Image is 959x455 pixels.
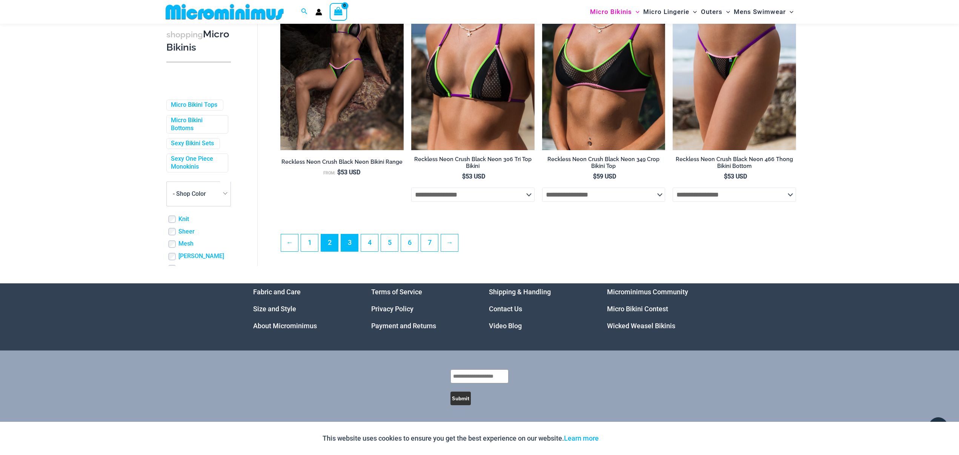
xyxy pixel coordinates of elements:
[401,234,418,251] a: Page 6
[166,181,231,206] span: - Shop Color
[564,434,599,442] a: Learn more
[171,155,222,171] a: Sexy One Piece Monokinis
[315,9,322,15] a: Account icon link
[178,253,224,261] a: [PERSON_NAME]
[588,2,641,22] a: Micro BikinisMenu ToggleMenu Toggle
[337,169,360,176] bdi: 53 USD
[607,288,688,296] a: Microminimus Community
[171,140,214,148] a: Sexy Bikini Sets
[450,392,471,405] button: Submit
[411,156,535,173] a: Reckless Neon Crush Black Neon 306 Tri Top Bikini
[604,429,636,447] button: Accept
[489,288,551,296] a: Shipping & Handling
[593,173,596,180] span: $
[321,234,338,251] span: Page 2
[542,156,665,170] h2: Reckless Neon Crush Black Neon 349 Crop Bikini Top
[381,234,398,251] a: Page 5
[590,2,632,22] span: Micro Bikinis
[253,283,352,334] nav: Menu
[734,2,786,22] span: Mens Swimwear
[593,173,616,180] bdi: 59 USD
[341,234,358,251] a: Page 3
[171,117,222,132] a: Micro Bikini Bottoms
[371,283,470,334] nav: Menu
[280,234,796,256] nav: Product Pagination
[489,322,522,330] a: Video Blog
[323,433,599,444] p: This website uses cookies to ensure you get the best experience on our website.
[253,283,352,334] aside: Footer Widget 1
[411,156,535,170] h2: Reckless Neon Crush Black Neon 306 Tri Top Bikini
[167,182,231,206] span: - Shop Color
[337,169,341,176] span: $
[587,1,796,23] nav: Site Navigation
[441,234,458,251] a: →
[607,283,706,334] nav: Menu
[786,2,793,22] span: Menu Toggle
[280,158,404,168] a: Reckless Neon Crush Black Neon Bikini Range
[171,101,217,109] a: Micro Bikini Tops
[641,2,699,22] a: Micro LingerieMenu ToggleMenu Toggle
[253,305,296,313] a: Size and Style
[632,2,639,22] span: Menu Toggle
[178,240,194,248] a: Mesh
[371,283,470,334] aside: Footer Widget 2
[462,173,485,180] bdi: 53 USD
[253,322,317,330] a: About Microminimus
[489,283,588,334] nav: Menu
[173,191,206,198] span: - Shop Color
[371,322,436,330] a: Payment and Returns
[253,288,301,296] a: Fabric and Care
[323,171,335,175] span: From:
[361,234,378,251] a: Page 4
[607,322,675,330] a: Wicked Weasel Bikinis
[699,2,732,22] a: OutersMenu ToggleMenu Toggle
[722,2,730,22] span: Menu Toggle
[489,283,588,334] aside: Footer Widget 3
[607,305,668,313] a: Micro Bikini Contest
[689,2,697,22] span: Menu Toggle
[701,2,722,22] span: Outers
[178,228,195,236] a: Sheer
[724,173,747,180] bdi: 53 USD
[724,173,727,180] span: $
[421,234,438,251] a: Page 7
[281,234,298,251] a: ←
[166,28,231,54] h3: Micro Bikinis
[732,2,795,22] a: Mens SwimwearMenu ToggleMenu Toggle
[280,158,404,166] h2: Reckless Neon Crush Black Neon Bikini Range
[643,2,689,22] span: Micro Lingerie
[301,7,308,17] a: Search icon link
[301,234,318,251] a: Page 1
[462,173,466,180] span: $
[673,156,796,170] h2: Reckless Neon Crush Black Neon 466 Thong Bikini Bottom
[489,305,522,313] a: Contact Us
[166,30,203,39] span: shopping
[607,283,706,334] aside: Footer Widget 4
[542,156,665,173] a: Reckless Neon Crush Black Neon 349 Crop Bikini Top
[371,288,422,296] a: Terms of Service
[673,156,796,173] a: Reckless Neon Crush Black Neon 466 Thong Bikini Bottom
[163,3,287,20] img: MM SHOP LOGO FLAT
[330,3,347,20] a: View Shopping Cart, empty
[178,265,192,273] a: Lace
[371,305,413,313] a: Privacy Policy
[178,215,189,223] a: Knit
